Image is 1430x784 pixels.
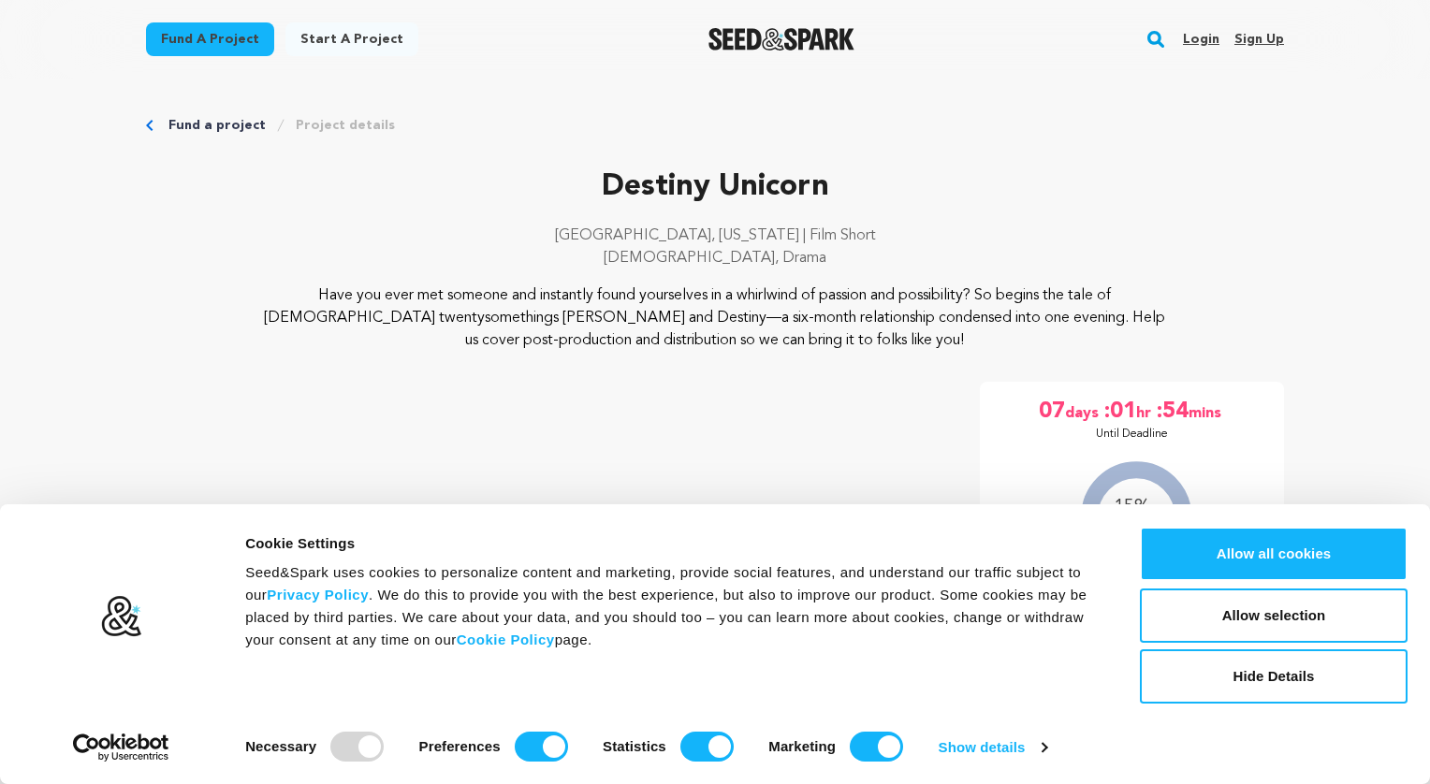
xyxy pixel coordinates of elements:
span: :54 [1155,397,1189,427]
button: Allow selection [1140,588,1408,643]
a: Fund a project [168,116,266,135]
span: hr [1136,397,1155,427]
a: Show details [939,733,1047,762]
img: Seed&Spark Logo Dark Mode [708,28,855,51]
p: [GEOGRAPHIC_DATA], [US_STATE] | Film Short [146,225,1284,247]
a: Sign up [1234,24,1284,54]
div: Cookie Settings [245,532,1098,555]
p: Destiny Unicorn [146,165,1284,210]
a: Fund a project [146,22,274,56]
p: Have you ever met someone and instantly found yourselves in a whirlwind of passion and possibilit... [260,284,1171,352]
p: [DEMOGRAPHIC_DATA], Drama [146,247,1284,269]
strong: Necessary [245,738,316,754]
legend: Consent Selection [244,724,245,725]
a: Seed&Spark Homepage [708,28,855,51]
span: :01 [1102,397,1136,427]
div: Seed&Spark uses cookies to personalize content and marketing, provide social features, and unders... [245,561,1098,651]
a: Usercentrics Cookiebot - opens in a new window [39,733,203,762]
p: Until Deadline [1096,427,1168,442]
button: Allow all cookies [1140,527,1408,581]
a: Start a project [285,22,418,56]
span: 07 [1039,397,1065,427]
span: mins [1189,397,1225,427]
strong: Marketing [768,738,836,754]
a: Project details [296,116,395,135]
a: Login [1183,24,1219,54]
span: days [1065,397,1102,427]
div: Breadcrumb [146,116,1284,135]
button: Hide Details [1140,649,1408,704]
strong: Statistics [603,738,666,754]
strong: Preferences [419,738,501,754]
a: Privacy Policy [267,587,369,603]
a: Cookie Policy [457,632,555,647]
img: logo [100,595,142,638]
